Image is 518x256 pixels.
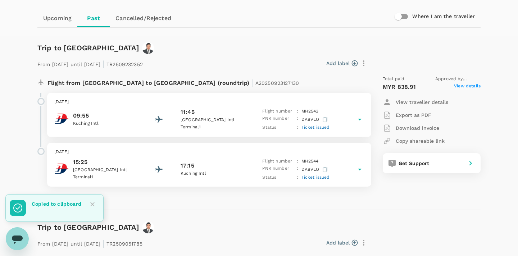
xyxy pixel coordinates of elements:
[399,160,430,166] span: Get Support
[103,59,105,69] span: |
[32,200,81,207] p: Copied to clipboard
[73,158,138,166] p: 15:25
[435,76,481,83] span: Approved by
[73,174,138,181] p: Terminal 1
[181,170,245,177] p: Kuching Intl
[87,199,98,210] button: Close
[326,239,358,246] button: Add label
[396,137,445,145] p: Copy shareable link
[301,108,319,115] p: MH 2543
[454,83,481,91] span: View details
[54,161,69,176] img: Malaysia Airlines
[301,115,329,124] p: DABVLO
[262,108,294,115] p: Flight number
[301,158,319,165] p: MH 2544
[181,108,195,116] p: 11:45
[396,99,448,106] p: View traveller details
[383,109,431,122] button: Export as PDF
[383,122,439,134] button: Download invoice
[262,174,294,181] p: Status
[297,115,298,124] p: :
[255,80,299,86] span: A20250923127130
[37,10,77,27] a: Upcoming
[383,134,445,147] button: Copy shareable link
[262,124,294,131] p: Status
[54,111,69,126] img: Malaysia Airlines
[54,148,364,156] p: [DATE]
[396,111,431,119] p: Export as PDF
[103,238,105,248] span: |
[383,76,405,83] span: Total paid
[73,111,138,120] p: 09:55
[297,124,298,131] p: :
[37,236,142,249] p: From [DATE] until [DATE] TR2509051785
[54,99,364,106] p: [DATE]
[297,165,298,174] p: :
[181,124,245,131] p: Terminal 1
[73,166,138,174] p: [GEOGRAPHIC_DATA] Intl
[142,42,154,54] img: avatar-67c14c8e670bc.jpeg
[37,42,139,54] h6: Trip to [GEOGRAPHIC_DATA]
[383,96,448,109] button: View traveller details
[301,165,329,174] p: DABVLO
[301,175,330,180] span: Ticket issued
[142,221,154,233] img: avatar-67c14c8e670bc.jpeg
[262,165,294,174] p: PNR number
[110,10,177,27] a: Cancelled/Rejected
[396,124,439,132] p: Download invoice
[262,158,294,165] p: Flight number
[262,115,294,124] p: PNR number
[6,227,29,250] iframe: Button to launch messaging window, conversation in progress
[47,76,299,88] p: Flight from [GEOGRAPHIC_DATA] to [GEOGRAPHIC_DATA] (roundtrip)
[297,158,298,165] p: :
[73,120,138,127] p: Kuching Intl
[37,57,143,70] p: From [DATE] until [DATE] TR2509232352
[181,161,194,170] p: 17:15
[297,108,298,115] p: :
[251,78,253,88] span: |
[412,13,475,20] h6: Where I am the traveller
[326,60,358,67] button: Add label
[297,174,298,181] p: :
[77,10,110,27] a: Past
[383,83,416,91] p: MYR 838.91
[181,116,245,124] p: [GEOGRAPHIC_DATA] Intl
[301,125,330,130] span: Ticket issued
